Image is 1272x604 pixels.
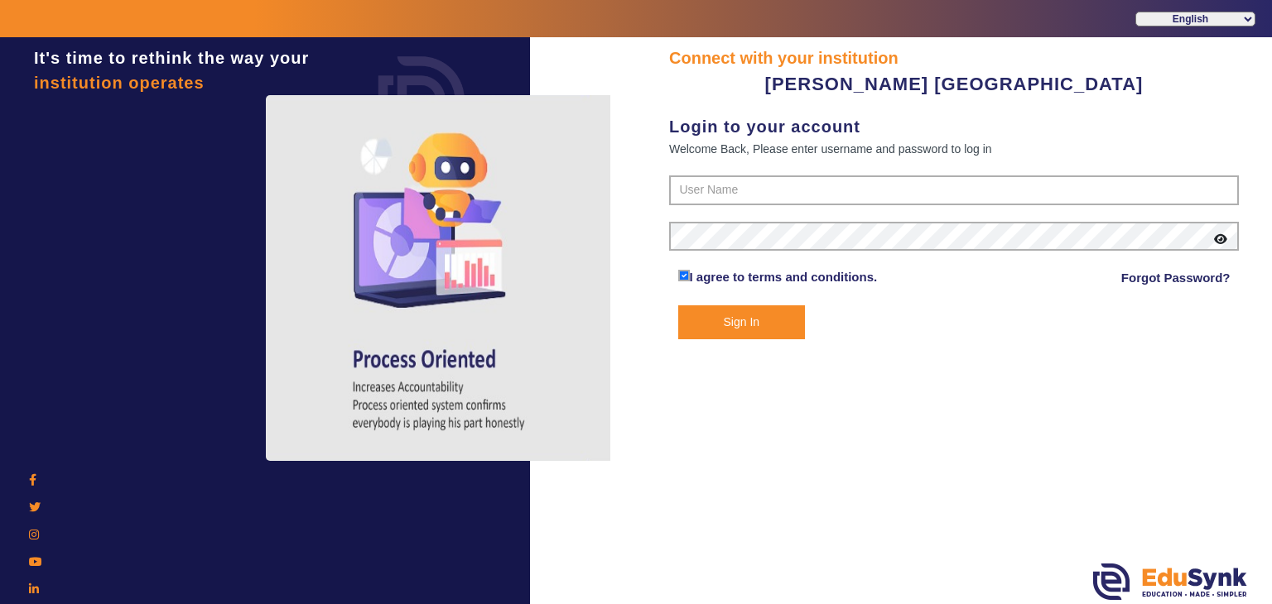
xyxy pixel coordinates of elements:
div: Login to your account [669,114,1239,139]
input: User Name [669,175,1239,205]
span: It's time to rethink the way your [34,49,309,67]
div: Connect with your institution [669,46,1239,70]
span: institution operates [34,74,205,92]
img: login4.png [266,95,614,461]
a: Forgot Password? [1121,268,1231,288]
a: I agree to terms and conditions. [690,270,878,284]
div: [PERSON_NAME] [GEOGRAPHIC_DATA] [669,70,1239,98]
img: login.png [359,37,484,161]
img: edusynk.png [1093,563,1247,600]
div: Welcome Back, Please enter username and password to log in [669,139,1239,159]
button: Sign In [678,305,806,339]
